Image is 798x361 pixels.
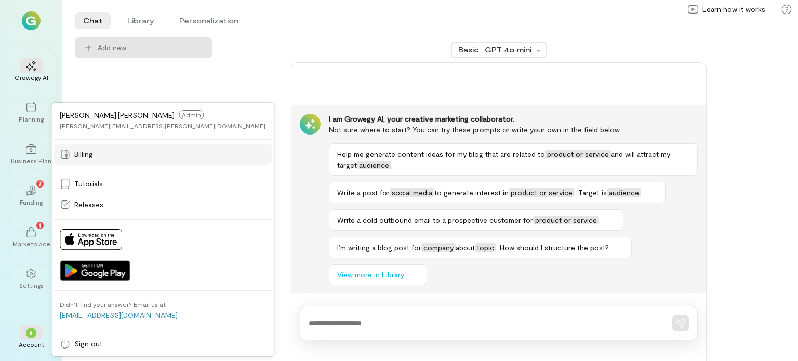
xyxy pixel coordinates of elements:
[11,156,51,165] div: Business Plan
[60,229,122,250] img: Download on App Store
[39,220,41,230] span: 1
[74,339,102,349] span: Sign out
[641,188,643,197] span: .
[12,319,50,357] div: *Account
[496,243,609,252] span: . How should I structure the post?
[702,4,765,15] span: Learn how it works
[12,52,50,90] a: Growegy AI
[74,199,103,210] span: Releases
[329,114,698,124] div: I am Growegy AI, your creative marketing collaborator.
[60,300,166,309] div: Didn’t find your answer? Email us at
[119,12,163,29] li: Library
[421,243,456,252] span: company
[337,150,545,158] span: Help me generate content ideas for my blog that are related to
[12,177,50,215] a: Funding
[54,333,272,354] a: Sign out
[337,270,404,280] span: View more in Library
[74,179,103,189] span: Tutorials
[434,188,509,197] span: to generate interest in
[12,219,50,256] a: Marketplace
[20,198,43,206] div: Funding
[329,264,427,285] button: View more in Library
[19,115,44,123] div: Planning
[74,149,93,159] span: Billing
[607,188,641,197] span: audience
[12,94,50,131] a: Planning
[458,45,533,55] div: Basic · GPT‑4o‑mini
[12,260,50,298] a: Settings
[390,188,434,197] span: social media
[337,243,421,252] span: I’m writing a blog post for
[98,43,126,53] span: Add new
[329,182,666,203] button: Write a post forsocial mediato generate interest inproduct or service. Target isaudience.
[54,173,272,194] a: Tutorials
[533,216,599,224] span: product or service
[545,150,611,158] span: product or service
[12,136,50,173] a: Business Plan
[329,124,698,135] div: Not sure where to start? You can try these prompts or write your own in the field below.
[391,161,393,169] span: .
[575,188,607,197] span: . Target is
[357,161,391,169] span: audience
[19,340,44,349] div: Account
[54,194,272,215] a: Releases
[12,239,50,248] div: Marketplace
[60,260,130,281] img: Get it on Google Play
[509,188,575,197] span: product or service
[15,73,48,82] div: Growegy AI
[329,143,698,176] button: Help me generate content ideas for my blog that are related toproduct or serviceand will attract ...
[171,12,247,29] li: Personalization
[179,110,204,119] span: Admin
[475,243,496,252] span: topic
[599,216,601,224] span: .
[38,179,42,188] span: 7
[60,122,265,130] div: [PERSON_NAME][EMAIL_ADDRESS][PERSON_NAME][DOMAIN_NAME]
[329,209,623,231] button: Write a cold outbound email to a prospective customer forproduct or service.
[19,281,44,289] div: Settings
[54,144,272,165] a: Billing
[456,243,475,252] span: about
[337,188,390,197] span: Write a post for
[60,311,178,319] a: [EMAIL_ADDRESS][DOMAIN_NAME]
[337,216,533,224] span: Write a cold outbound email to a prospective customer for
[329,237,632,258] button: I’m writing a blog post forcompanyabouttopic. How should I structure the post?
[75,12,111,29] li: Chat
[60,111,175,119] span: [PERSON_NAME].[PERSON_NAME]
